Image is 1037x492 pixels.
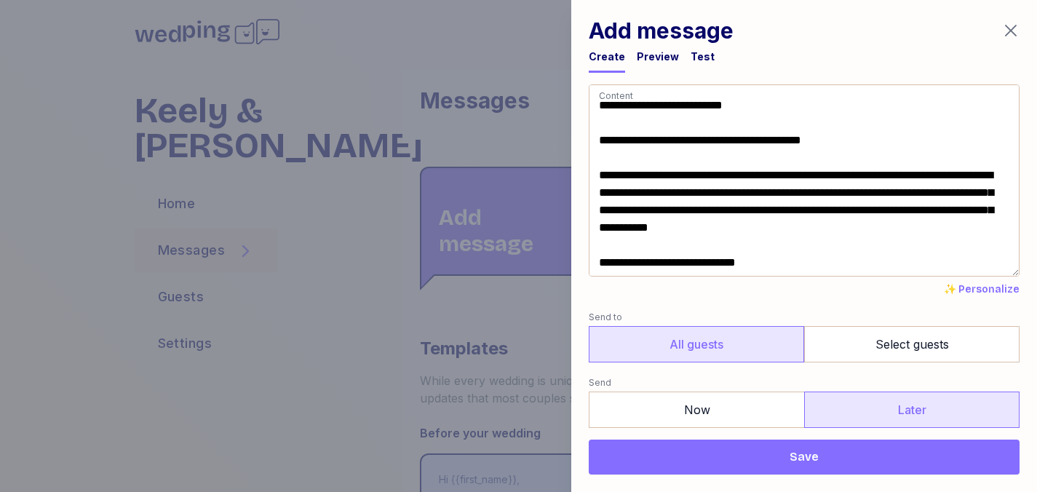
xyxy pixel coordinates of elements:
[790,448,819,466] span: Save
[589,392,804,428] label: Now
[804,326,1020,362] label: Select guests
[589,374,1020,392] label: Send
[804,392,1020,428] label: Later
[944,282,1020,297] button: ✨ Personalize
[589,309,1020,326] label: Send to
[589,326,804,362] label: All guests
[589,440,1020,475] button: Save
[589,49,625,64] div: Create
[589,17,734,44] h1: Add message
[637,49,679,64] div: Preview
[691,49,715,64] div: Test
